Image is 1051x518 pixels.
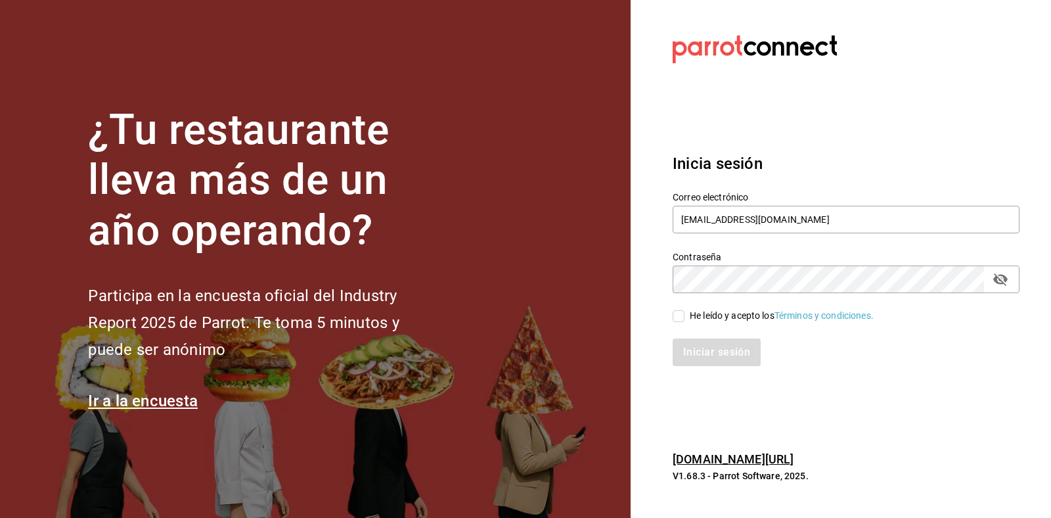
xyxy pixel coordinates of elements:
p: V1.68.3 - Parrot Software, 2025. [673,469,1019,483]
label: Contraseña [673,252,1019,261]
label: Correo electrónico [673,192,1019,201]
input: Ingresa tu correo electrónico [673,206,1019,233]
h3: Inicia sesión [673,152,1019,176]
div: He leído y acepto los [690,309,874,323]
h1: ¿Tu restaurante lleva más de un año operando? [88,105,443,256]
a: Ir a la encuesta [88,392,198,410]
h2: Participa en la encuesta oficial del Industry Report 2025 de Parrot. Te toma 5 minutos y puede se... [88,283,443,363]
a: [DOMAIN_NAME][URL] [673,452,794,466]
button: passwordField [989,268,1012,291]
a: Términos y condiciones. [774,310,874,321]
